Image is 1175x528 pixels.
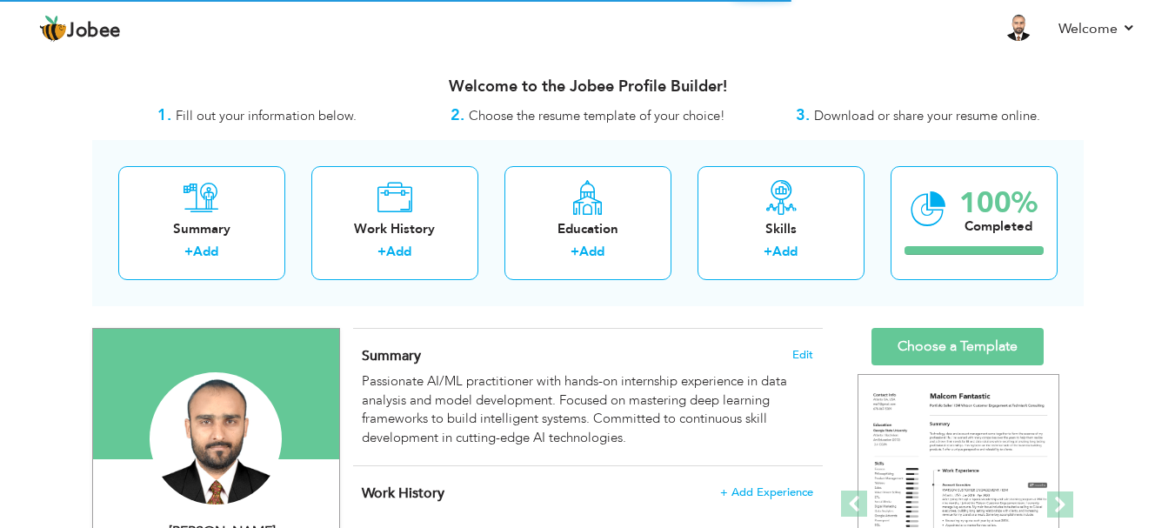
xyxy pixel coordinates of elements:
strong: 3. [796,104,810,126]
strong: 1. [157,104,171,126]
div: 100% [959,189,1038,217]
div: Skills [711,220,851,238]
span: Choose the resume template of your choice! [469,107,725,124]
span: + Add Experience [720,486,813,498]
div: Passionate AI/ML practitioner with hands-on internship experience in data analysis and model deve... [362,372,812,447]
span: Fill out your information below. [176,107,357,124]
div: Education [518,220,658,238]
h3: Welcome to the Jobee Profile Builder! [92,78,1084,96]
div: Work History [325,220,464,238]
a: Add [772,243,798,260]
h4: This helps to show the companies you have worked for. [362,485,812,502]
span: Summary [362,346,421,365]
h4: Adding a summary is a quick and easy way to highlight your experience and interests. [362,347,812,364]
div: Completed [959,217,1038,236]
span: Work History [362,484,444,503]
a: Jobee [39,15,121,43]
img: Suleman Mehmood [150,372,282,505]
a: Choose a Template [871,328,1044,365]
img: Profile Img [1005,13,1032,41]
span: Edit [792,349,813,361]
a: Add [386,243,411,260]
label: + [377,243,386,261]
span: Jobee [67,22,121,41]
span: Download or share your resume online. [814,107,1040,124]
label: + [184,243,193,261]
img: jobee.io [39,15,67,43]
div: Summary [132,220,271,238]
a: Welcome [1058,18,1136,39]
a: Add [579,243,604,260]
a: Add [193,243,218,260]
label: + [571,243,579,261]
label: + [764,243,772,261]
strong: 2. [451,104,464,126]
